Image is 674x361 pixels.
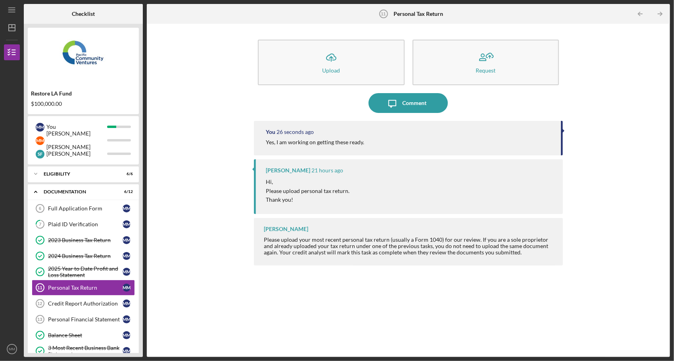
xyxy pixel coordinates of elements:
[37,285,42,290] tspan: 11
[394,11,443,17] b: Personal Tax Return
[48,345,123,357] div: 3 Most Recent Business Bank Statements
[48,237,123,243] div: 2023 Business Tax Return
[48,205,123,212] div: Full Application Form
[9,347,15,351] text: MM
[32,232,135,248] a: 2023 Business Tax ReturnMM
[277,129,314,135] time: 2025-10-08 19:08
[476,67,495,73] div: Request
[266,139,364,145] div: Yes, I am working on getting these ready.
[123,268,131,276] div: M M
[46,120,107,134] div: You
[266,195,349,204] p: Thank you!
[369,93,448,113] button: Comment
[39,206,41,211] tspan: 6
[4,341,20,357] button: MM
[381,11,386,16] tspan: 11
[46,127,107,154] div: [PERSON_NAME] [PERSON_NAME]
[123,252,131,260] div: M M
[46,147,107,160] div: [PERSON_NAME]
[413,40,559,85] button: Request
[123,300,131,308] div: M M
[322,67,340,73] div: Upload
[31,101,136,107] div: $100,000.00
[37,301,42,306] tspan: 12
[402,93,426,113] div: Comment
[32,264,135,280] a: 2025 Year to Date Profit and Loss StatementMM
[266,178,349,186] p: Hi,
[48,265,123,278] div: 2025 Year to Date Profit and Loss Statement
[36,136,44,145] div: M M
[264,237,555,256] div: Please upload your most recent personal tax return (usually a Form 1040) for our review. If you a...
[48,300,123,307] div: Credit Report Authorization
[32,327,135,343] a: Balance SheetMM
[258,40,405,85] button: Upload
[36,150,44,159] div: S F
[264,226,308,232] div: [PERSON_NAME]
[32,343,135,359] a: 3 Most Recent Business Bank StatementsMM
[32,201,135,216] a: 6Full Application FormMM
[72,11,95,17] b: Checklist
[48,332,123,338] div: Balance Sheet
[44,189,113,194] div: Documentation
[32,248,135,264] a: 2024 Business Tax ReturnMM
[123,220,131,228] div: M M
[36,123,44,132] div: M M
[123,236,131,244] div: M M
[123,284,131,292] div: M M
[119,172,133,176] div: 6 / 6
[266,167,310,174] div: [PERSON_NAME]
[266,187,349,195] p: Please upload personal tax return.
[32,311,135,327] a: 13Personal Financial StatementMM
[48,253,123,259] div: 2024 Business Tax Return
[266,129,275,135] div: You
[48,285,123,291] div: Personal Tax Return
[123,331,131,339] div: M M
[123,204,131,212] div: M M
[311,167,343,174] time: 2025-10-07 21:41
[28,32,139,79] img: Product logo
[44,172,113,176] div: Eligibility
[32,296,135,311] a: 12Credit Report AuthorizationMM
[48,316,123,323] div: Personal Financial Statement
[123,347,131,355] div: M M
[123,315,131,323] div: M M
[48,221,123,227] div: Plaid ID Verification
[37,317,42,322] tspan: 13
[31,90,136,97] div: Restore LA Fund
[32,280,135,296] a: 11Personal Tax ReturnMM
[119,189,133,194] div: 6 / 12
[39,222,42,227] tspan: 7
[32,216,135,232] a: 7Plaid ID VerificationMM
